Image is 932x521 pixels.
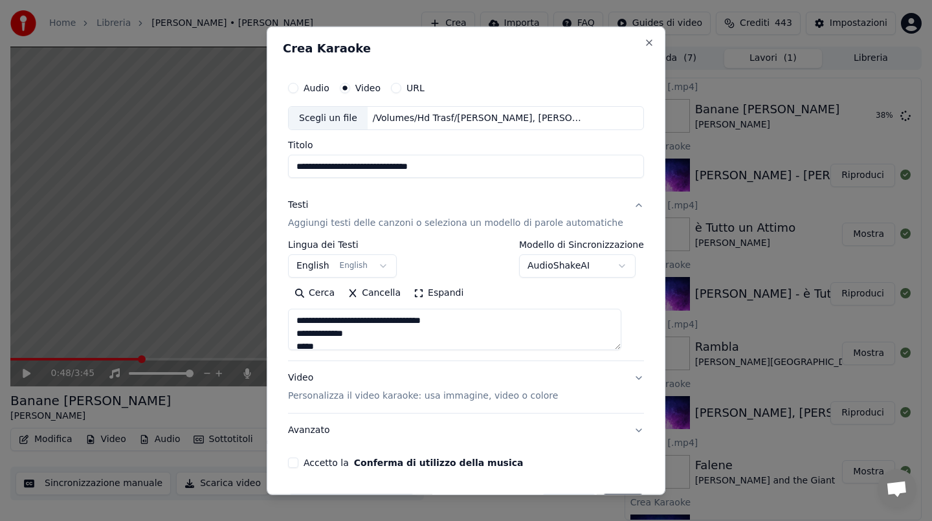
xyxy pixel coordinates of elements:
label: Modello di Sincronizzazione [519,240,644,249]
div: Video [288,371,558,403]
button: Cancella [341,283,407,304]
button: VideoPersonalizza il video karaoke: usa immagine, video o colore [288,361,644,413]
label: Accetto la [304,458,523,467]
div: Scegli un file [289,106,368,129]
p: Personalizza il video karaoke: usa immagine, video o colore [288,390,558,403]
button: Accetto la [354,458,524,467]
button: Espandi [407,283,470,304]
div: TestiAggiungi testi delle canzoni o seleziona un modello di parole automatiche [288,240,644,360]
div: Testi [288,199,308,212]
p: Aggiungi testi delle canzoni o seleziona un modello di parole automatiche [288,217,623,230]
label: Audio [304,83,329,92]
button: Annulla [541,494,597,517]
label: Lingua dei Testi [288,240,397,249]
div: /Volumes/Hd Trasf/[PERSON_NAME], [PERSON_NAME] - Bollente.mov [368,111,588,124]
h2: Crea Karaoke [283,42,649,54]
button: TestiAggiungi testi delle canzoni o seleziona un modello di parole automatiche [288,188,644,240]
button: Cerca [288,283,341,304]
button: Avanzato [288,414,644,447]
label: Titolo [288,140,644,150]
label: Video [355,83,381,92]
button: Crea [603,494,644,517]
label: URL [406,83,425,92]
